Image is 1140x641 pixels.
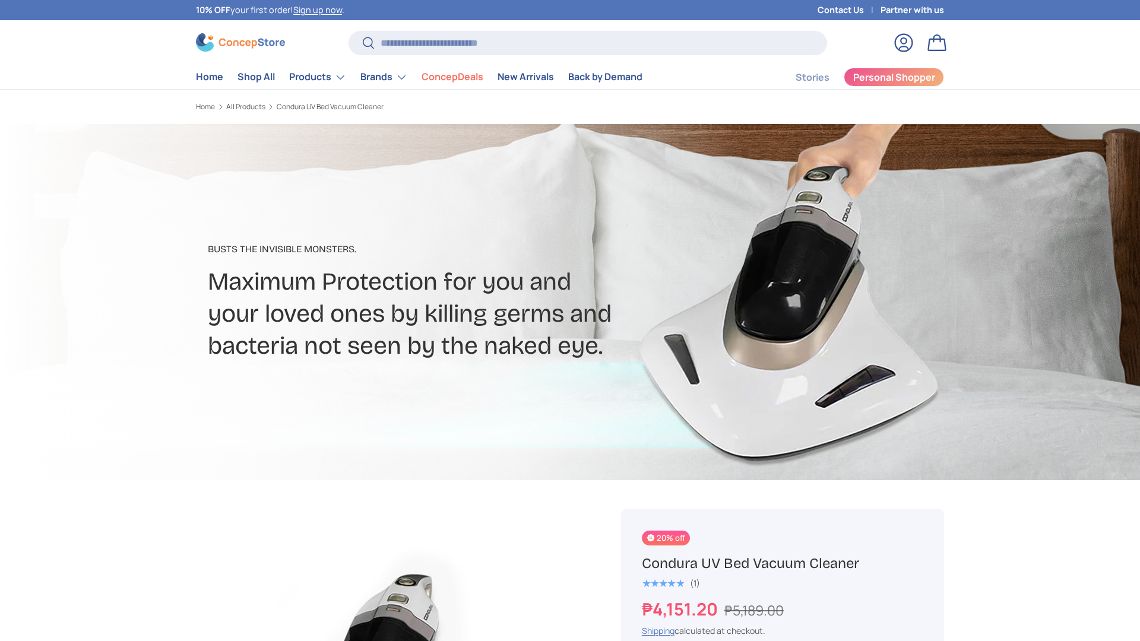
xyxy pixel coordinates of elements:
[422,65,483,88] a: ConcepDeals
[277,103,384,110] a: Condura UV Bed Vacuum Cleaner
[196,65,642,89] nav: Primary
[642,531,690,545] span: 20% off
[642,625,674,636] a: Shipping
[498,65,554,88] a: New Arrivals
[196,4,344,17] p: your first order! .
[282,65,353,89] summary: Products
[767,65,944,89] nav: Secondary
[293,4,342,15] a: Sign up now
[208,266,664,362] h2: Maximum Protection for you and your loved ones by killing germs and bacteria not seen by the nake...
[196,101,593,112] nav: Breadcrumbs
[642,578,684,589] div: 5.0 out of 5.0 stars
[196,4,230,15] strong: 10% OFF
[237,65,275,88] a: Shop All
[568,65,642,88] a: Back by Demand
[642,577,684,589] span: ★★★★★
[289,65,346,89] a: Products
[724,601,784,620] s: ₱5,189.00
[690,579,700,588] div: (1)
[642,554,923,573] h1: Condura UV Bed Vacuum Cleaner
[196,65,223,88] a: Home
[353,65,414,89] summary: Brands
[642,576,700,589] a: 5.0 out of 5.0 stars (1)
[853,72,935,82] span: Personal Shopper
[642,597,721,621] strong: ₱4,151.20
[196,103,215,110] a: Home
[844,68,944,87] a: Personal Shopper
[196,33,285,52] img: ConcepStore
[642,624,923,637] div: calculated at checkout.
[881,4,944,17] a: Partner with us
[226,103,265,110] a: All Products
[796,66,829,89] a: Stories
[360,65,407,89] a: Brands
[818,4,881,17] a: Contact Us
[208,242,664,256] p: Busts The Invisible Monsters​.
